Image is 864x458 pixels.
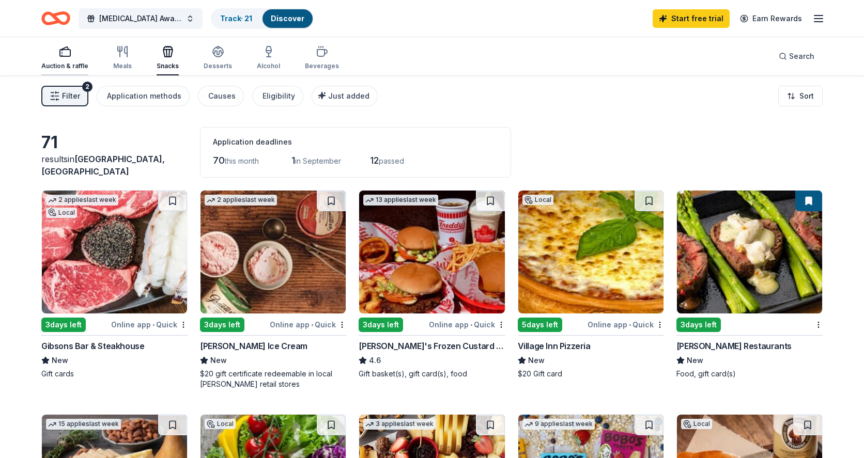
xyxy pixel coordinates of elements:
span: in [41,154,165,177]
a: Track· 21 [220,14,252,23]
span: Filter [62,90,80,102]
button: [MEDICAL_DATA] Awareness Night [79,8,203,29]
div: Causes [208,90,236,102]
span: New [52,354,68,367]
span: • [152,321,155,329]
button: Snacks [157,41,179,75]
a: Image for Gibsons Bar & Steakhouse2 applieslast weekLocal3days leftOnline app•QuickGibsons Bar & ... [41,190,188,379]
button: Filter2 [41,86,88,106]
span: in September [295,156,341,165]
button: Application methods [97,86,190,106]
a: Image for Perry's Restaurants3days left[PERSON_NAME] RestaurantsNewFood, gift card(s) [676,190,823,379]
div: Village Inn Pizzeria [518,340,591,352]
div: Alcohol [257,62,280,70]
button: Search [770,46,823,67]
button: Eligibility [252,86,303,106]
div: [PERSON_NAME] Ice Cream [200,340,307,352]
div: Online app Quick [270,318,346,331]
img: Image for Gibsons Bar & Steakhouse [42,191,187,313]
div: Food, gift card(s) [676,369,823,379]
div: 3 applies last week [363,419,436,430]
div: 3 days left [676,318,721,332]
button: Causes [198,86,244,106]
span: this month [225,156,259,165]
span: passed [379,156,404,165]
button: Track· 21Discover [211,8,314,29]
div: Local [46,208,77,218]
div: 15 applies last week [46,419,121,430]
div: Online app Quick [111,318,188,331]
div: Gift basket(s), gift card(s), food [359,369,505,379]
div: [PERSON_NAME] Restaurants [676,340,792,352]
div: Desserts [204,62,232,70]
a: Start free trial [653,9,730,28]
span: Search [789,50,814,62]
button: Desserts [204,41,232,75]
img: Image for Freddy's Frozen Custard & Steakburgers [359,191,504,313]
span: • [311,321,313,329]
a: Earn Rewards [734,9,808,28]
button: Just added [312,86,378,106]
span: [GEOGRAPHIC_DATA], [GEOGRAPHIC_DATA] [41,154,165,177]
div: 2 [82,82,92,92]
div: Meals [113,62,132,70]
div: 3 days left [359,318,403,332]
span: 4.6 [369,354,381,367]
a: Discover [271,14,304,23]
div: Application methods [107,90,181,102]
span: Just added [328,91,369,100]
div: 9 applies last week [522,419,595,430]
button: Sort [778,86,823,106]
button: Auction & raffle [41,41,88,75]
img: Image for Graeter's Ice Cream [200,191,346,313]
a: Image for Graeter's Ice Cream2 applieslast week3days leftOnline app•Quick[PERSON_NAME] Ice CreamN... [200,190,346,389]
div: Gift cards [41,369,188,379]
div: Local [681,419,712,429]
img: Image for Perry's Restaurants [677,191,822,313]
a: Image for Village Inn PizzeriaLocal5days leftOnline app•QuickVillage Inn PizzeriaNew$20 Gift card [518,190,664,379]
div: Auction & raffle [41,62,88,70]
div: 71 [41,132,188,153]
span: • [470,321,472,329]
div: 5 days left [518,318,562,332]
div: Online app Quick [429,318,505,331]
div: $20 Gift card [518,369,664,379]
a: Home [41,6,70,30]
div: 13 applies last week [363,195,438,206]
div: 3 days left [41,318,86,332]
div: Gibsons Bar & Steakhouse [41,340,144,352]
div: 3 days left [200,318,244,332]
button: Meals [113,41,132,75]
img: Image for Village Inn Pizzeria [518,191,664,313]
button: Beverages [305,41,339,75]
div: Online app Quick [588,318,664,331]
div: Snacks [157,62,179,70]
div: Application deadlines [213,136,498,148]
div: Eligibility [263,90,295,102]
div: 2 applies last week [205,195,277,206]
div: [PERSON_NAME]'s Frozen Custard & Steakburgers [359,340,505,352]
span: 1 [291,155,295,166]
a: Image for Freddy's Frozen Custard & Steakburgers13 applieslast week3days leftOnline app•Quick[PER... [359,190,505,379]
span: Sort [799,90,814,102]
div: $20 gift certificate redeemable in local [PERSON_NAME] retail stores [200,369,346,389]
span: 70 [213,155,225,166]
div: Local [522,195,553,205]
span: New [210,354,227,367]
span: New [528,354,545,367]
span: [MEDICAL_DATA] Awareness Night [99,12,182,25]
div: results [41,153,188,178]
div: Local [205,419,236,429]
span: • [629,321,631,329]
div: Beverages [305,62,339,70]
span: New [687,354,703,367]
div: 2 applies last week [46,195,118,206]
span: 12 [370,155,379,166]
button: Alcohol [257,41,280,75]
